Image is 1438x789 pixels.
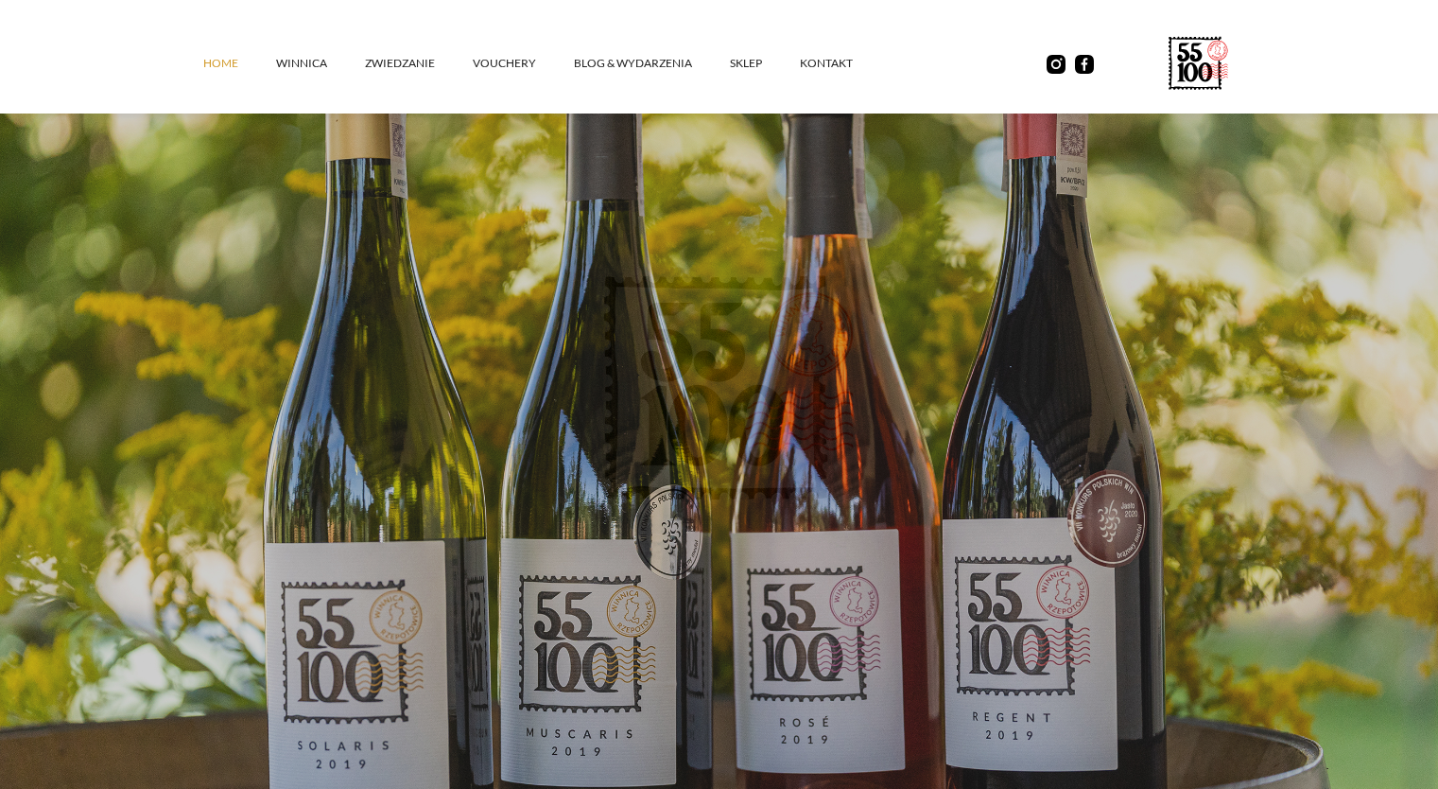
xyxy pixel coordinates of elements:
a: SKLEP [730,35,800,92]
a: kontakt [800,35,891,92]
a: ZWIEDZANIE [365,35,473,92]
a: Home [203,35,276,92]
a: Blog & Wydarzenia [574,35,730,92]
a: vouchery [473,35,574,92]
a: winnica [276,35,365,92]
